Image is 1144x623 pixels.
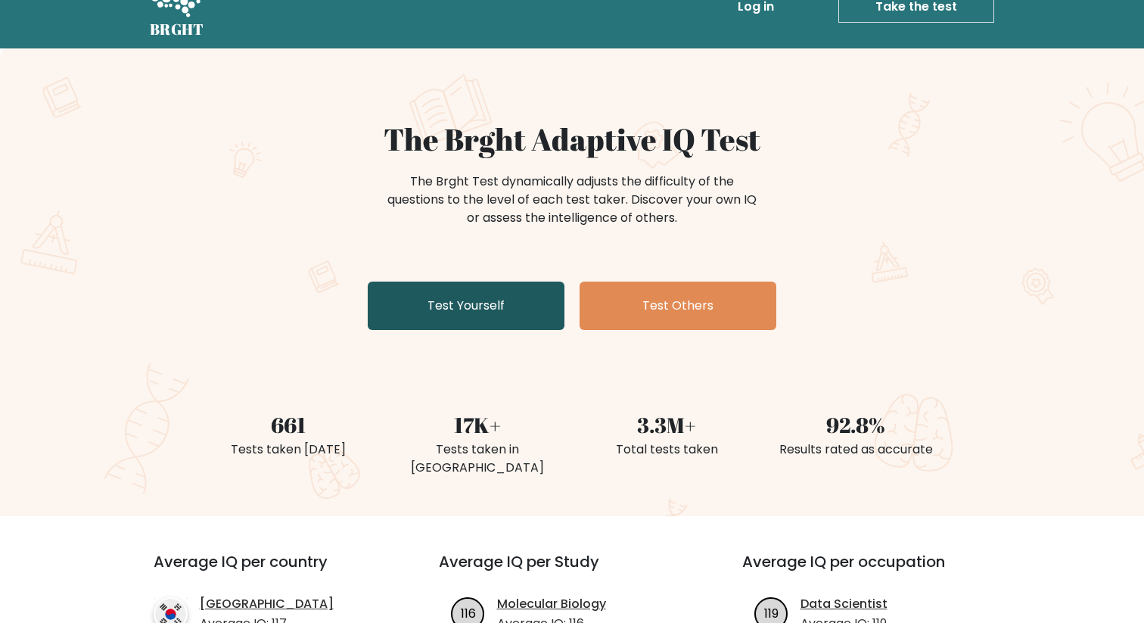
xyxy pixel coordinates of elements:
[150,20,204,39] h5: BRGHT
[368,282,564,330] a: Test Yourself
[439,553,706,589] h3: Average IQ per Study
[460,604,475,621] text: 116
[764,604,779,621] text: 119
[497,595,606,613] a: Molecular Biology
[581,441,752,459] div: Total tests taken
[200,595,334,613] a: [GEOGRAPHIC_DATA]
[770,409,941,441] div: 92.8%
[203,441,374,459] div: Tests taken [DATE]
[383,173,761,227] div: The Brght Test dynamically adjusts the difficulty of the questions to the level of each test take...
[770,441,941,459] div: Results rated as accurate
[392,409,563,441] div: 17K+
[154,553,384,589] h3: Average IQ per country
[392,441,563,477] div: Tests taken in [GEOGRAPHIC_DATA]
[581,409,752,441] div: 3.3M+
[800,595,888,613] a: Data Scientist
[203,409,374,441] div: 661
[742,553,1009,589] h3: Average IQ per occupation
[580,282,776,330] a: Test Others
[203,121,941,157] h1: The Brght Adaptive IQ Test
